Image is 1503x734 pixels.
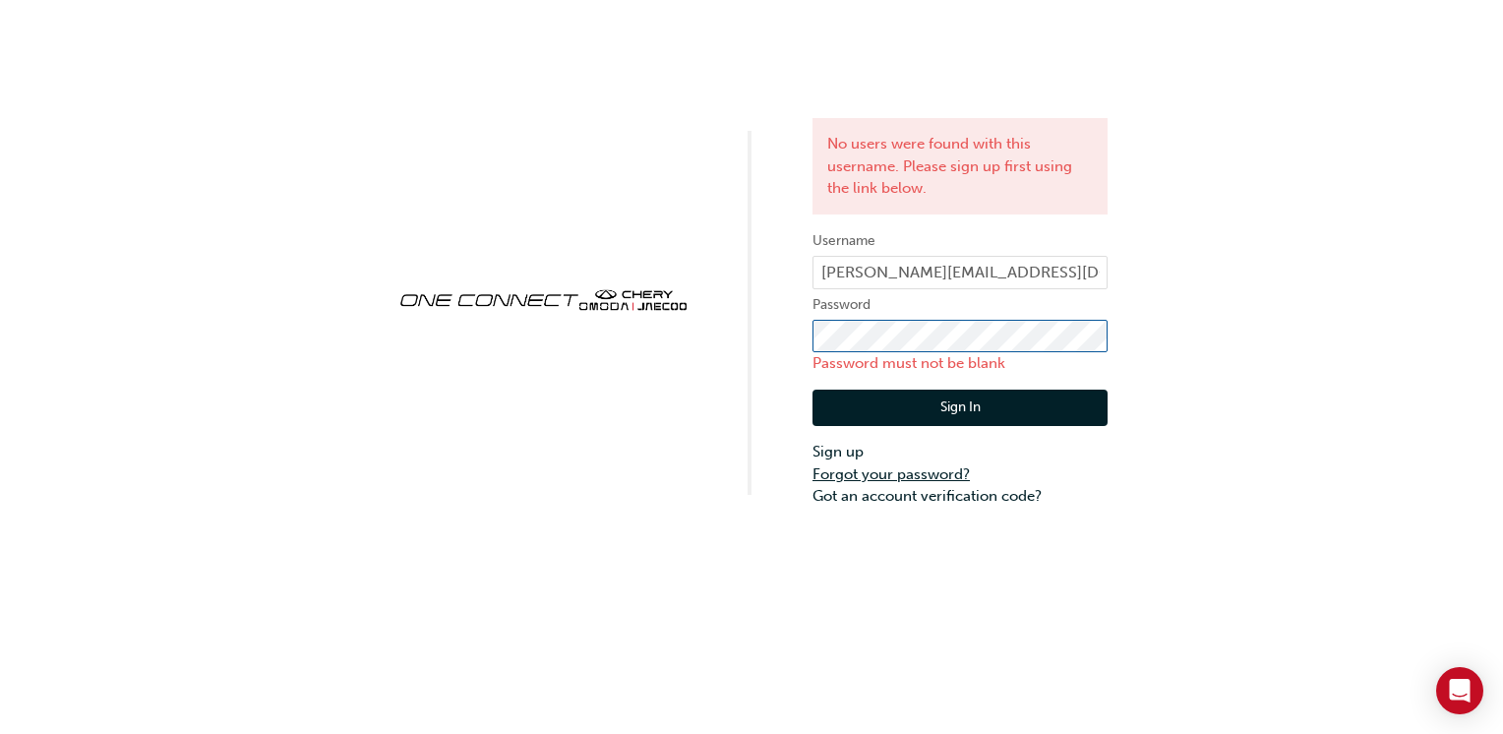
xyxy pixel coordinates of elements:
a: Got an account verification code? [812,485,1108,508]
p: Password must not be blank [812,352,1108,375]
img: oneconnect [395,273,691,324]
input: Username [812,256,1108,289]
div: No users were found with this username. Please sign up first using the link below. [812,118,1108,214]
button: Sign In [812,390,1108,427]
a: Forgot your password? [812,463,1108,486]
div: Open Intercom Messenger [1436,667,1483,714]
label: Password [812,293,1108,317]
label: Username [812,229,1108,253]
a: Sign up [812,441,1108,463]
